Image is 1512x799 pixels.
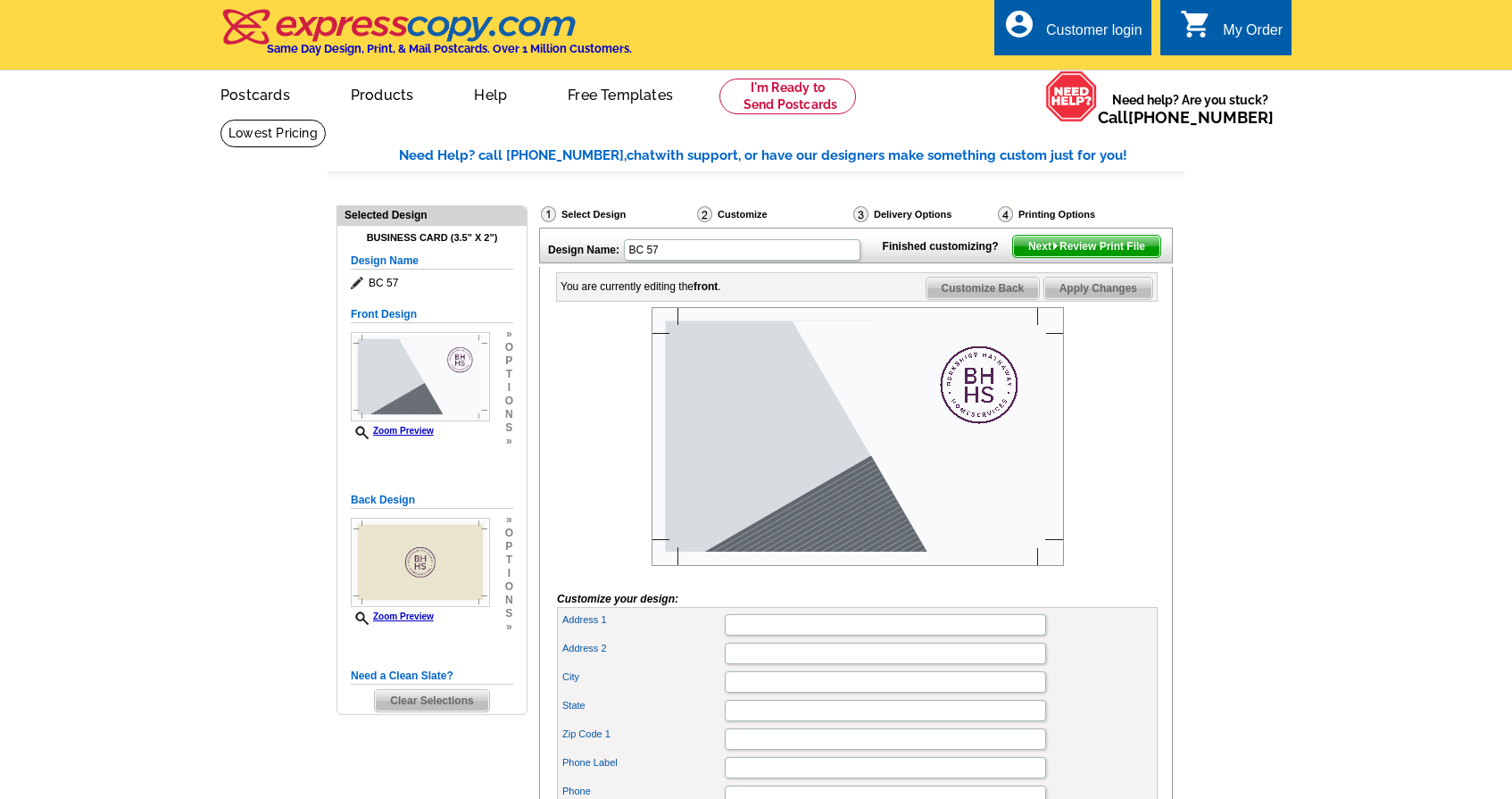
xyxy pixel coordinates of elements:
[351,332,490,421] img: Z18884577_00001_1.jpg
[351,518,490,607] img: Z18884577_00001_2.jpg
[562,612,723,628] label: Address 1
[996,205,1155,223] div: Printing Options
[1046,22,1142,47] div: Customer login
[399,146,1184,166] div: Need Help? call [PHONE_NUMBER], with support, or have our designers make something custom just fo...
[557,593,678,605] i: Customize your design:
[695,205,852,228] div: Customize
[505,620,513,634] span: »
[1045,71,1098,122] img: help
[1261,743,1512,799] iframe: LiveChat chat widget
[562,698,723,713] label: State
[1128,108,1274,127] a: [PHONE_NUMBER]
[1044,278,1152,299] span: Apply Changes
[192,72,319,114] a: Postcards
[505,567,513,580] span: i
[539,205,695,228] div: Select Design
[505,580,513,594] span: o
[351,306,513,323] h5: Front Design
[337,206,527,223] div: Selected Design
[561,279,721,295] div: You are currently editing the .
[505,395,513,408] span: o
[697,206,712,222] img: Customize
[694,280,718,293] b: front
[998,206,1013,222] img: Printing Options & Summary
[505,421,513,435] span: s
[627,147,655,163] span: chat
[505,513,513,527] span: »
[1180,20,1283,42] a: shopping_cart My Order
[322,72,443,114] a: Products
[1003,8,1035,40] i: account_circle
[505,408,513,421] span: n
[351,668,513,685] h5: Need a Clean Slate?
[562,727,723,742] label: Zip Code 1
[1180,8,1212,40] i: shopping_cart
[548,244,619,256] strong: Design Name:
[1003,20,1142,42] a: account_circle Customer login
[883,240,1009,253] strong: Finished customizing?
[351,612,434,621] a: Zoom Preview
[1223,22,1283,47] div: My Order
[1098,91,1283,127] span: Need help? Are you stuck?
[562,755,723,770] label: Phone Label
[505,381,513,395] span: i
[267,42,632,55] h4: Same Day Design, Print, & Mail Postcards. Over 1 Million Customers.
[351,253,513,270] h5: Design Name
[505,435,513,448] span: »
[505,328,513,341] span: »
[1013,236,1160,257] span: Next Review Print File
[852,205,996,223] div: Delivery Options
[505,354,513,368] span: p
[541,206,556,222] img: Select Design
[445,72,536,114] a: Help
[505,368,513,381] span: t
[505,527,513,540] span: o
[351,274,513,292] span: BC 57
[926,278,1040,299] span: Customize Back
[562,784,723,799] label: Phone
[652,307,1064,566] img: Z18884577_00001_1.jpg
[1051,242,1059,250] img: button-next-arrow-white.png
[505,553,513,567] span: t
[351,426,434,436] a: Zoom Preview
[505,594,513,607] span: n
[220,21,632,55] a: Same Day Design, Print, & Mail Postcards. Over 1 Million Customers.
[562,670,723,685] label: City
[351,492,513,509] h5: Back Design
[351,232,513,244] h4: Business Card (3.5" x 2")
[505,607,513,620] span: s
[505,341,513,354] span: o
[562,641,723,656] label: Address 2
[505,540,513,553] span: p
[853,206,868,222] img: Delivery Options
[539,72,702,114] a: Free Templates
[375,690,488,712] span: Clear Selections
[1098,108,1274,127] span: Call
